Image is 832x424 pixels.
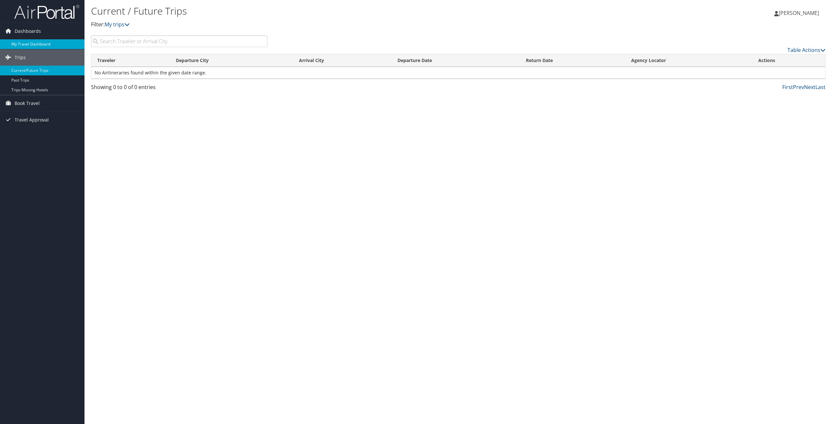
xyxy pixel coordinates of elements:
[105,21,130,28] a: My trips
[14,4,79,19] img: airportal-logo.png
[793,84,804,91] a: Prev
[520,54,625,67] th: Return Date: activate to sort column ascending
[91,35,267,47] input: Search Traveler or Arrival City
[15,49,26,66] span: Trips
[392,54,520,67] th: Departure Date: activate to sort column descending
[774,3,825,23] a: [PERSON_NAME]
[779,9,819,17] span: [PERSON_NAME]
[782,84,793,91] a: First
[91,54,170,67] th: Traveler: activate to sort column ascending
[787,46,825,54] a: Table Actions
[91,83,267,94] div: Showing 0 to 0 of 0 entries
[815,84,825,91] a: Last
[91,20,581,29] p: Filter:
[15,23,41,39] span: Dashboards
[293,54,392,67] th: Arrival City: activate to sort column ascending
[804,84,815,91] a: Next
[752,54,825,67] th: Actions
[15,112,49,128] span: Travel Approval
[170,54,293,67] th: Departure City: activate to sort column ascending
[91,4,581,18] h1: Current / Future Trips
[625,54,752,67] th: Agency Locator: activate to sort column ascending
[15,95,40,111] span: Book Travel
[91,67,825,79] td: No Airtineraries found within the given date range.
